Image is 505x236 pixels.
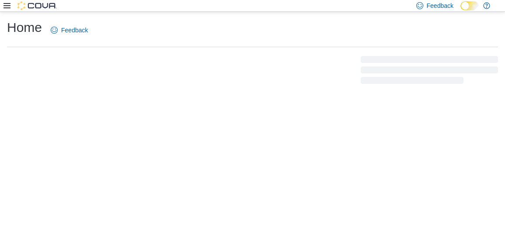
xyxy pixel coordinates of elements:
[460,1,479,10] input: Dark Mode
[427,1,453,10] span: Feedback
[47,21,91,39] a: Feedback
[17,1,57,10] img: Cova
[460,10,461,11] span: Dark Mode
[7,19,42,36] h1: Home
[361,58,498,86] span: Loading
[61,26,88,35] span: Feedback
